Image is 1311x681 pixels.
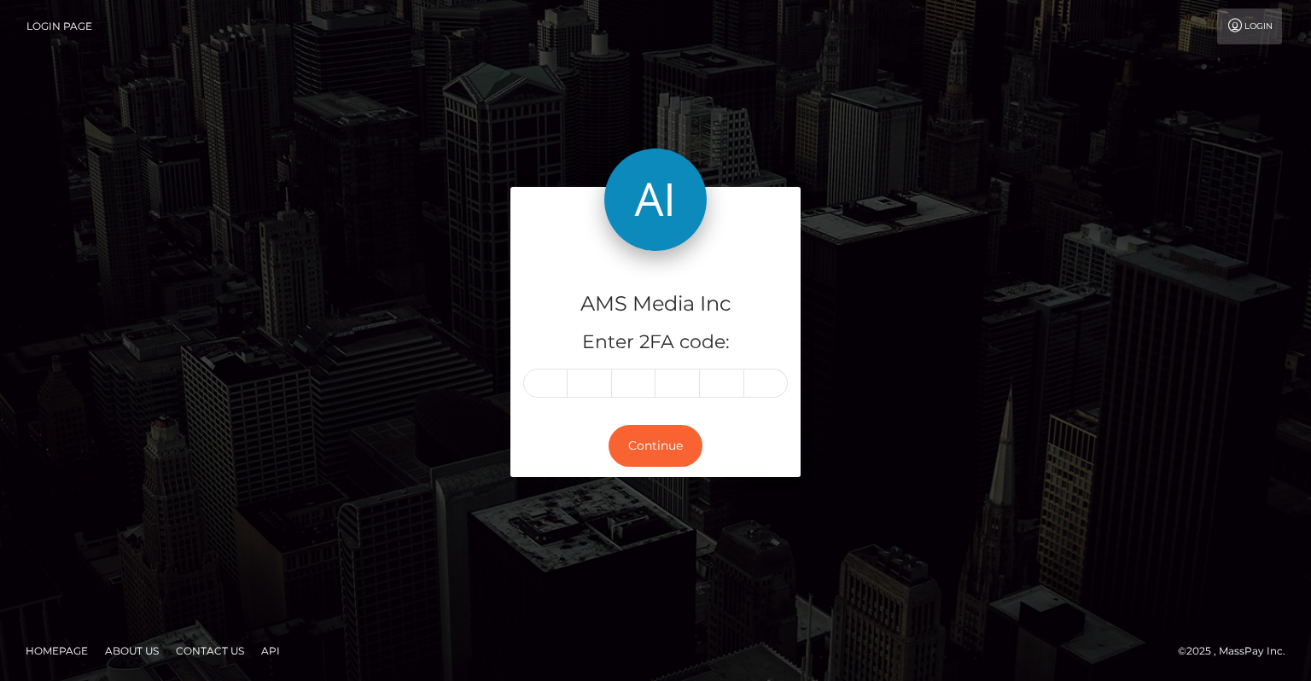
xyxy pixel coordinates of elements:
a: Login [1217,9,1282,44]
a: Login Page [26,9,92,44]
h5: Enter 2FA code: [523,329,788,356]
div: © 2025 , MassPay Inc. [1178,642,1298,661]
h4: AMS Media Inc [523,289,788,319]
button: Continue [609,425,702,467]
a: API [254,637,287,664]
img: AMS Media Inc [604,148,707,251]
a: About Us [98,637,166,664]
a: Contact Us [169,637,251,664]
a: Homepage [19,637,95,664]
